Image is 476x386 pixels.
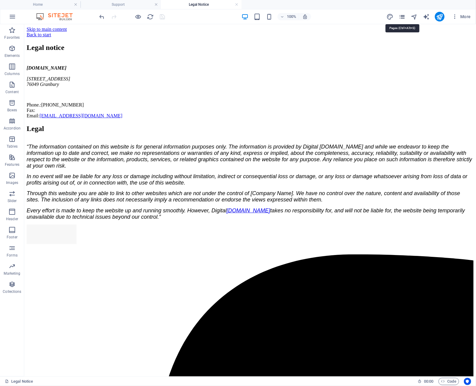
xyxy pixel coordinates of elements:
[4,126,21,131] p: Accordion
[7,144,18,149] p: Tables
[5,162,19,167] p: Features
[147,13,154,20] i: Reload page
[3,289,21,294] p: Collections
[7,235,18,240] p: Footer
[8,198,17,203] p: Slider
[452,14,471,20] span: More
[424,378,433,385] span: 00 00
[4,271,20,276] p: Marketing
[98,13,106,20] button: undo
[399,13,406,20] button: pages
[386,13,393,20] i: Design (Ctrl+Alt+Y)
[80,1,161,8] h4: Support
[438,378,459,385] button: Code
[435,12,445,21] button: publish
[2,2,43,8] a: Skip to main content
[411,13,418,20] i: Navigator
[449,12,473,21] button: More
[5,90,19,94] p: Content
[428,379,429,384] span: :
[5,378,33,385] a: Click to cancel selection. Double-click to open Pages
[7,108,17,113] p: Boxes
[277,13,299,20] button: 100%
[436,13,443,20] i: Publish
[5,71,20,76] p: Columns
[161,1,241,8] h4: Legal Notice
[147,13,154,20] button: reload
[423,13,430,20] i: AI Writer
[464,378,471,385] button: Usercentrics
[441,378,456,385] span: Code
[411,13,418,20] button: navigator
[418,378,434,385] h6: Session time
[287,13,296,20] h6: 100%
[5,53,20,58] p: Elements
[7,253,18,258] p: Forms
[302,14,308,19] i: On resize automatically adjust zoom level to fit chosen device.
[386,13,394,20] button: design
[423,13,430,20] button: text_generator
[99,13,106,20] i: Undo: Change pages (Ctrl+Z)
[4,35,20,40] p: Favorites
[35,13,80,20] img: Editor Logo
[6,217,18,221] p: Header
[135,13,142,20] button: Click here to leave preview mode and continue editing
[6,180,18,185] p: Images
